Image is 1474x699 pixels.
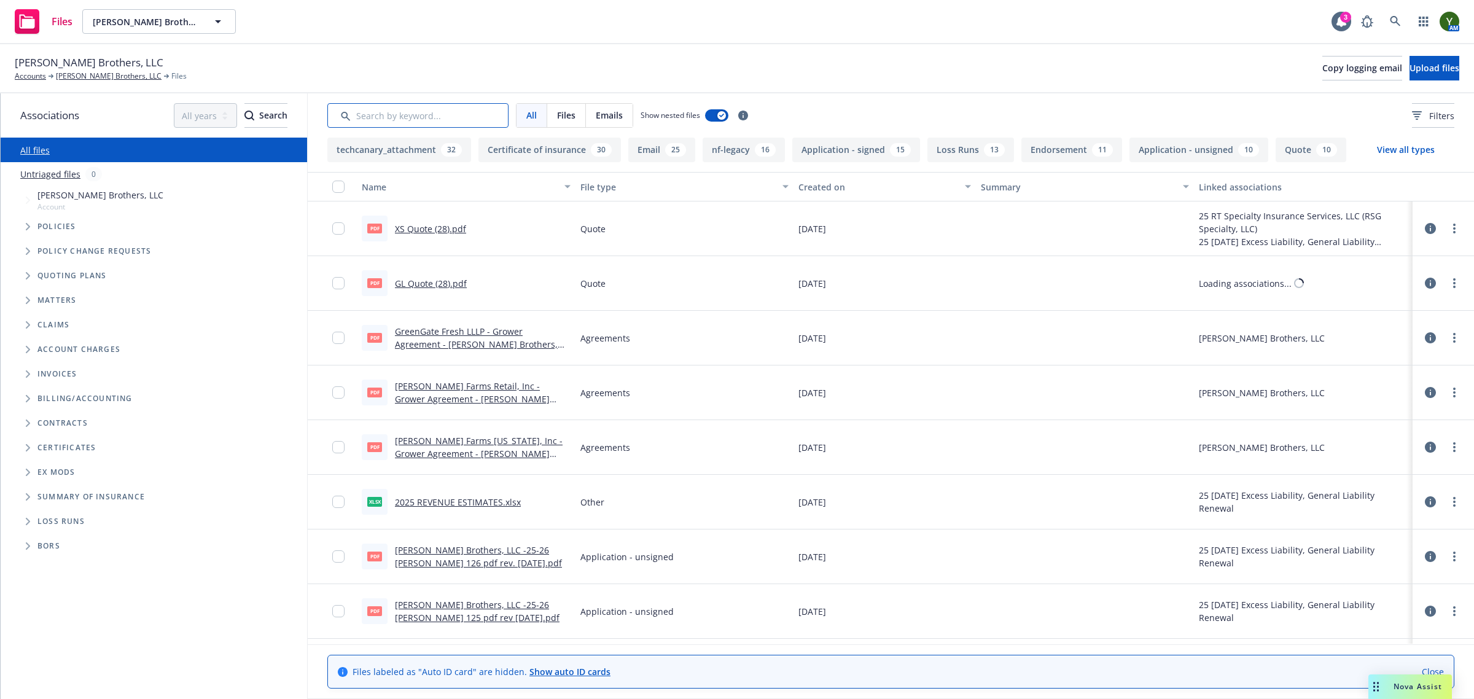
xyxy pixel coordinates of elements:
a: Untriaged files [20,168,80,181]
span: Agreements [580,441,630,454]
span: All [526,109,537,122]
span: Account [37,201,163,212]
span: Files [52,17,72,26]
span: Copy logging email [1322,62,1402,74]
a: more [1447,330,1462,345]
button: File type [575,172,794,201]
span: [DATE] [798,605,826,618]
div: 10 [1238,143,1259,157]
span: Associations [20,107,79,123]
input: Toggle Row Selected [332,441,345,453]
a: [PERSON_NAME] Brothers, LLC -25-26 [PERSON_NAME] 125 pdf rev [DATE].pdf [395,599,560,623]
span: pdf [367,388,382,397]
span: [DATE] [798,496,826,509]
div: Search [244,104,287,127]
a: more [1447,221,1462,236]
div: 30 [591,143,612,157]
span: Files labeled as "Auto ID card" are hidden. [353,665,610,678]
a: more [1447,276,1462,291]
span: Filters [1429,109,1454,122]
span: [PERSON_NAME] Brothers, LLC [93,15,199,28]
div: 11 [1092,143,1113,157]
a: [PERSON_NAME] Brothers, LLC -25-26 [PERSON_NAME] 126 pdf rev. [DATE].pdf [395,544,562,569]
div: 25 [DATE] Excess Liability, General Liability Renewal [1199,598,1408,624]
span: [DATE] [798,550,826,563]
a: Report a Bug [1355,9,1379,34]
span: Billing/Accounting [37,395,133,402]
input: Toggle Row Selected [332,496,345,508]
div: [PERSON_NAME] Brothers, LLC [1199,332,1325,345]
div: Created on [798,181,957,193]
button: Certificate of insurance [478,138,621,162]
a: more [1447,440,1462,455]
div: Tree Example [1,186,307,386]
button: [PERSON_NAME] Brothers, LLC [82,9,236,34]
button: Upload files [1410,56,1459,80]
div: 25 RT Specialty Insurance Services, LLC (RSG Specialty, LLC) [1199,209,1408,235]
a: more [1447,549,1462,564]
button: Summary [976,172,1195,201]
div: 3 [1340,12,1351,23]
span: [PERSON_NAME] Brothers, LLC [15,55,163,71]
span: Certificates [37,444,96,451]
span: Account charges [37,346,120,353]
button: Nova Assist [1368,674,1452,699]
span: Agreements [580,332,630,345]
button: Email [628,138,695,162]
a: Search [1383,9,1408,34]
span: Ex Mods [37,469,75,476]
span: Invoices [37,370,77,378]
div: Drag to move [1368,674,1384,699]
span: Other [580,496,604,509]
div: [PERSON_NAME] Brothers, LLC [1199,386,1325,399]
div: Loading associations... [1199,277,1292,290]
div: 10 [1316,143,1337,157]
span: Files [557,109,575,122]
div: [PERSON_NAME] Brothers, LLC [1199,441,1325,454]
div: 16 [755,143,776,157]
a: XS Quote (28).pdf [395,223,466,235]
button: View all types [1357,138,1454,162]
button: Copy logging email [1322,56,1402,80]
span: Quote [580,222,606,235]
span: Policy change requests [37,248,151,255]
button: Application - signed [792,138,920,162]
div: 25 [DATE] Excess Liability, General Liability Renewal [1199,235,1408,248]
span: Contracts [37,420,88,427]
button: Loss Runs [927,138,1014,162]
div: Folder Tree Example [1,386,307,558]
input: Toggle Row Selected [332,222,345,235]
span: Summary of insurance [37,493,145,501]
div: Summary [981,181,1176,193]
button: Application - unsigned [1129,138,1268,162]
div: 25 [DATE] Excess Liability, General Liability Renewal [1199,544,1408,569]
a: Close [1422,665,1444,678]
span: Application - unsigned [580,550,674,563]
span: Filters [1412,109,1454,122]
span: Matters [37,297,76,304]
span: Upload files [1410,62,1459,74]
a: All files [20,144,50,156]
div: 0 [85,167,102,181]
input: Toggle Row Selected [332,605,345,617]
img: photo [1440,12,1459,31]
span: Quoting plans [37,272,107,279]
div: 13 [984,143,1005,157]
span: Loss Runs [37,518,85,525]
a: more [1447,604,1462,619]
button: techcanary_attachment [327,138,471,162]
input: Toggle Row Selected [332,277,345,289]
a: [PERSON_NAME] Farms Retail, Inc - Grower Agreement - [PERSON_NAME] Brothers, LLC.pdf [395,380,550,418]
span: pdf [367,552,382,561]
a: Show auto ID cards [529,666,610,678]
a: Switch app [1411,9,1436,34]
span: Files [171,71,187,82]
span: Nova Assist [1394,681,1442,692]
span: Emails [596,109,623,122]
button: SearchSearch [244,103,287,128]
span: Agreements [580,386,630,399]
span: [DATE] [798,277,826,290]
a: Accounts [15,71,46,82]
div: File type [580,181,776,193]
input: Select all [332,181,345,193]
